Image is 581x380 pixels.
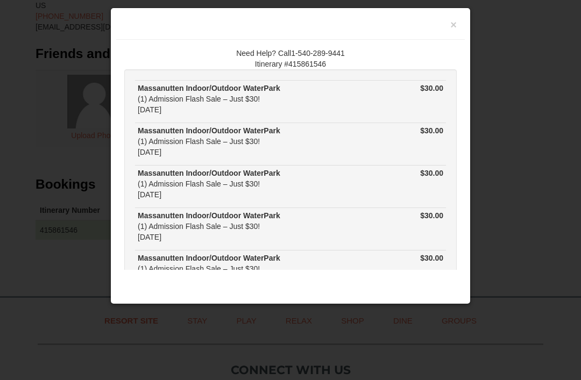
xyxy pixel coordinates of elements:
div: (1) Admission Flash Sale – Just $30! [DATE] [138,168,334,200]
div: (1) Admission Flash Sale – Just $30! [DATE] [138,210,334,242]
strong: $30.00 [420,254,443,262]
strong: Massanutten Indoor/Outdoor WaterPark [138,84,280,92]
strong: $30.00 [420,84,443,92]
strong: $30.00 [420,126,443,135]
div: (1) Admission Flash Sale – Just $30! [DATE] [138,83,334,115]
div: (1) Admission Flash Sale – Just $30! [DATE] [138,253,334,285]
div: Need Help? Call1-540-289-9441 Itinerary #415861546 [124,48,457,69]
strong: Massanutten Indoor/Outdoor WaterPark [138,254,280,262]
div: (1) Admission Flash Sale – Just $30! [DATE] [138,125,334,157]
strong: Massanutten Indoor/Outdoor WaterPark [138,126,280,135]
strong: $30.00 [420,169,443,177]
button: × [450,19,457,30]
strong: Massanutten Indoor/Outdoor WaterPark [138,169,280,177]
strong: Massanutten Indoor/Outdoor WaterPark [138,211,280,220]
strong: $30.00 [420,211,443,220]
